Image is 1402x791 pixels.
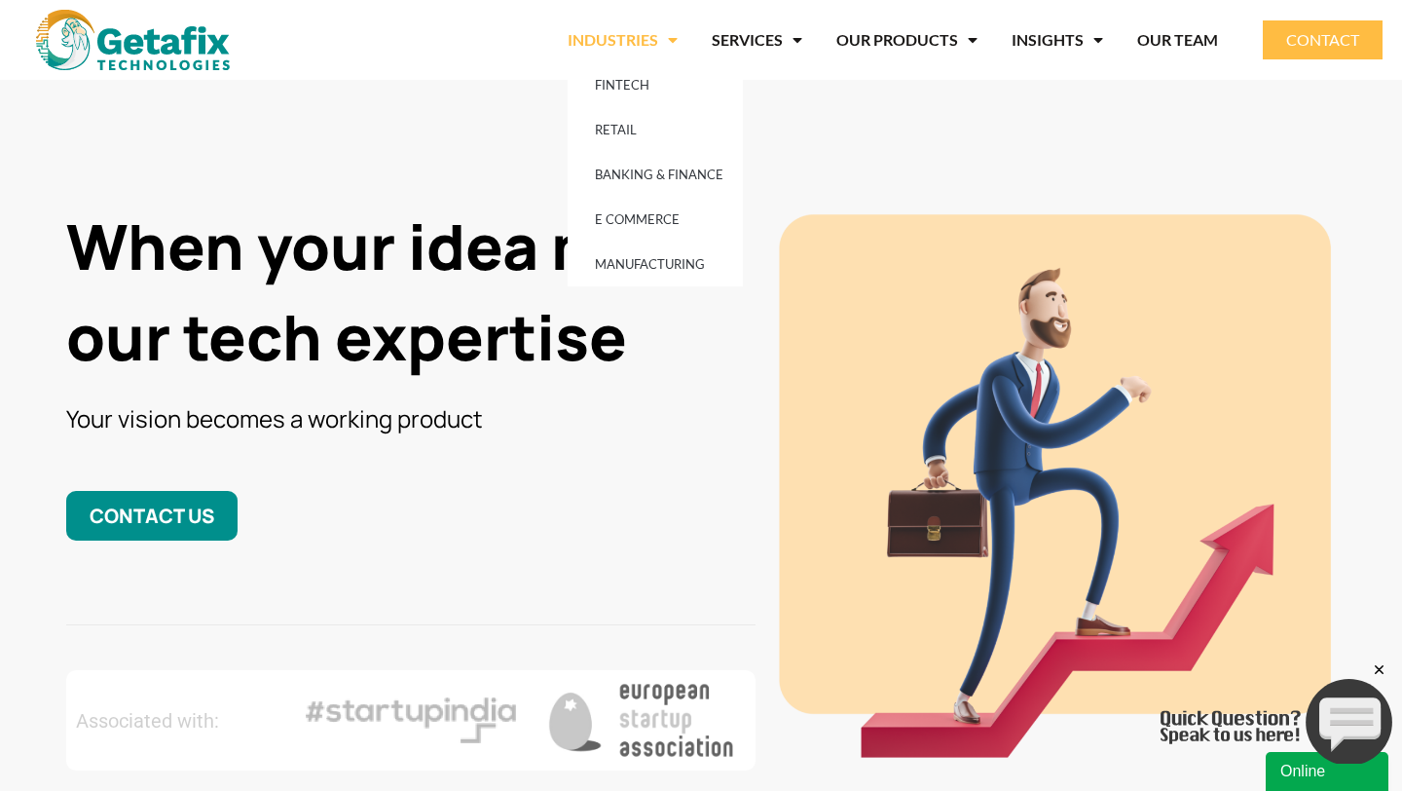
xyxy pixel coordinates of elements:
[568,62,743,286] ul: INDUSTRIES
[836,18,978,62] a: OUR PRODUCTS
[1286,32,1359,48] span: CONTACT
[568,197,743,242] a: E COMMERCE
[1161,661,1392,764] iframe: chat widget
[568,107,743,152] a: RETAIL
[568,152,743,197] a: BANKING & FINANCE
[1263,20,1383,59] a: CONTACT
[76,711,286,731] h2: Associated with:
[1266,748,1392,791] iframe: chat widget
[1012,18,1103,62] a: INSIGHTS
[66,402,756,434] h3: Your vision becomes a working product
[712,18,802,62] a: SERVICES
[36,10,230,70] img: web and mobile application development company
[1137,18,1218,62] a: OUR TEAM
[277,18,1218,62] nav: Menu
[90,503,214,529] span: CONTACT US
[66,491,238,541] a: CONTACT US
[66,202,756,383] h1: When your idea meets our tech expertise
[568,18,678,62] a: INDUSTRIES
[568,242,743,286] a: MANUFACTURING
[568,62,743,107] a: FINTECH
